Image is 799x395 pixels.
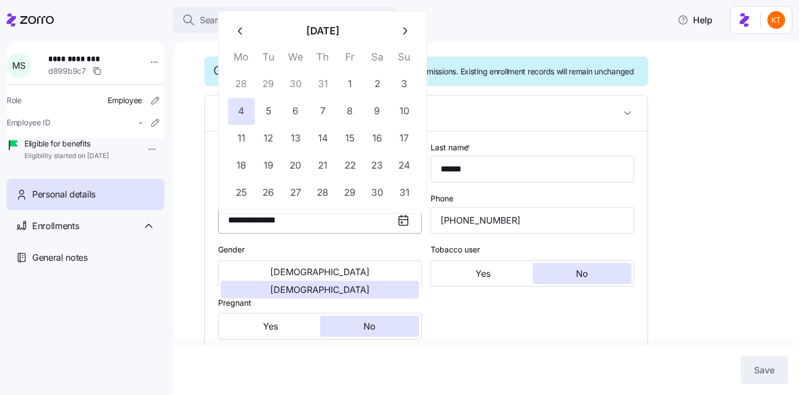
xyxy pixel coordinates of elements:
[754,363,775,377] span: Save
[337,153,363,179] button: 22 August 1969
[282,180,309,206] button: 27 August 1969
[310,98,336,125] button: 7 August 1969
[173,7,395,33] button: Search across Zorro...
[337,125,363,152] button: 15 August 1969
[363,49,391,70] th: Sa
[391,71,418,98] button: 3 August 1969
[363,322,376,331] span: No
[282,71,309,98] button: 30 July 1969
[270,285,370,294] span: [DEMOGRAPHIC_DATA]
[431,207,634,234] input: Phone
[12,61,25,70] span: M S
[336,49,363,70] th: Fr
[310,153,336,179] button: 21 August 1969
[337,71,363,98] button: 1 August 1969
[364,180,391,206] button: 30 August 1969
[228,98,255,125] button: 4 August 1969
[24,138,109,149] span: Eligible for benefits
[309,49,336,70] th: Th
[282,153,309,179] button: 20 August 1969
[270,267,370,276] span: [DEMOGRAPHIC_DATA]
[255,98,282,125] button: 5 August 1969
[364,125,391,152] button: 16 August 1969
[310,180,336,206] button: 28 August 1969
[337,98,363,125] button: 8 August 1969
[364,153,391,179] button: 23 August 1969
[228,125,255,152] button: 11 August 1969
[200,13,290,27] span: Search across Zorro...
[228,180,255,206] button: 25 August 1969
[677,13,712,27] span: Help
[7,117,50,128] span: Employee ID
[108,95,142,106] span: Employee
[391,180,418,206] button: 31 August 1969
[391,98,418,125] button: 10 August 1969
[205,95,648,131] button: Employee
[391,153,418,179] button: 24 August 1969
[431,141,472,154] label: Last name
[282,49,309,70] th: We
[48,65,86,77] span: d899b9c7
[230,66,634,77] span: Changes made here will only apply to future election submissions. Existing enrollment records wil...
[310,71,336,98] button: 31 July 1969
[218,244,245,256] label: Gender
[32,188,95,201] span: Personal details
[431,193,453,205] label: Phone
[391,125,418,152] button: 17 August 1969
[255,180,282,206] button: 26 August 1969
[431,244,480,256] label: Tobacco user
[741,356,788,384] button: Save
[767,11,785,29] img: aad2ddc74cf02b1998d54877cdc71599
[391,49,418,70] th: Su
[255,153,282,179] button: 19 August 1969
[310,125,336,152] button: 14 August 1969
[218,297,251,309] label: Pregnant
[669,9,721,31] button: Help
[7,95,22,106] span: Role
[364,71,391,98] button: 2 August 1969
[576,269,588,278] span: No
[32,219,79,233] span: Enrollments
[337,180,363,206] button: 29 August 1969
[255,71,282,98] button: 29 July 1969
[364,98,391,125] button: 9 August 1969
[24,151,109,161] span: Eligibility started on [DATE]
[282,98,309,125] button: 6 August 1969
[227,49,255,70] th: Mo
[476,269,490,278] span: Yes
[282,125,309,152] button: 13 August 1969
[263,322,278,331] span: Yes
[228,71,255,98] button: 28 July 1969
[254,18,391,44] button: [DATE]
[255,49,282,70] th: Tu
[255,125,282,152] button: 12 August 1969
[139,117,142,128] span: -
[228,153,255,179] button: 18 August 1969
[32,251,88,265] span: General notes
